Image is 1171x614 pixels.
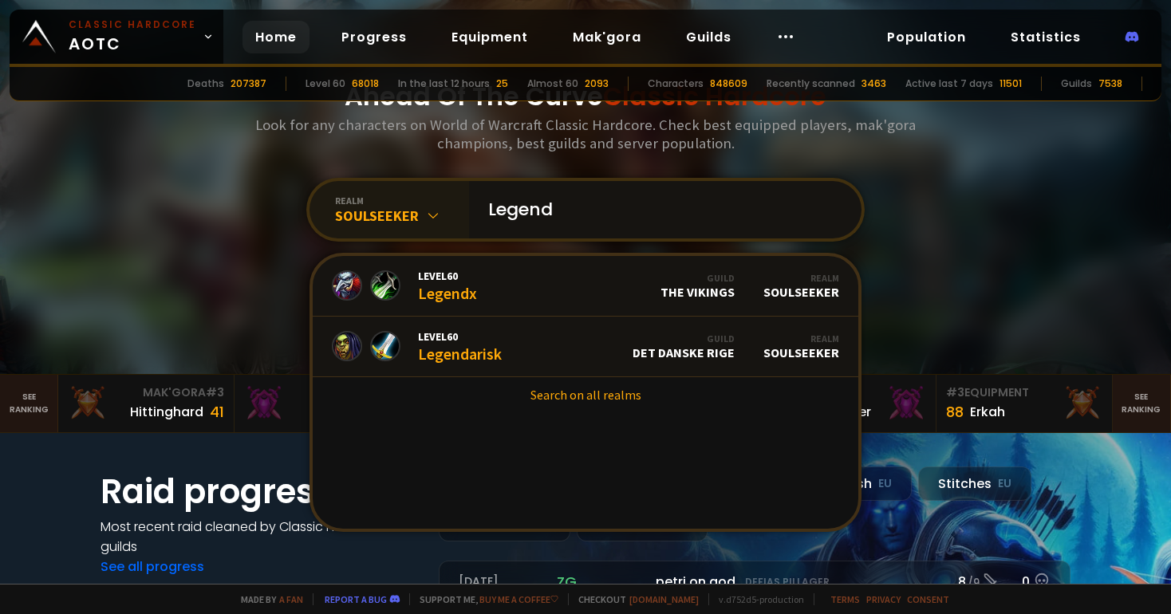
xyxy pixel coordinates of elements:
[69,18,196,56] span: AOTC
[603,78,826,114] span: Classic Hardcore
[279,593,303,605] a: a fan
[242,21,310,53] a: Home
[418,269,477,283] span: Level 60
[1098,77,1122,91] div: 7538
[767,77,855,91] div: Recently scanned
[496,77,508,91] div: 25
[335,207,469,225] div: Soulseeker
[235,375,410,432] a: Mak'Gora#2Rivench100
[946,401,964,423] div: 88
[710,77,747,91] div: 848609
[660,272,735,284] div: Guild
[206,384,224,400] span: # 3
[708,593,804,605] span: v. d752d5 - production
[313,377,858,412] a: Search on all realms
[130,402,203,422] div: Hittinghard
[1113,375,1171,432] a: Seeranking
[187,77,224,91] div: Deaths
[249,116,922,152] h3: Look for any characters on World of Warcraft Classic Hardcore. Check best equipped players, mak'g...
[231,593,303,605] span: Made by
[329,21,420,53] a: Progress
[763,272,839,300] div: Soulseeker
[68,384,223,401] div: Mak'Gora
[878,476,892,492] small: EU
[866,593,901,605] a: Privacy
[998,476,1011,492] small: EU
[352,77,379,91] div: 68018
[830,593,860,605] a: Terms
[439,561,1070,603] a: [DATE]zgpetri on godDefias Pillager8 /90
[210,401,224,423] div: 41
[306,77,345,91] div: Level 60
[763,333,839,360] div: Soulseeker
[763,333,839,344] div: Realm
[418,329,502,364] div: Legendarisk
[874,21,979,53] a: Population
[418,269,477,303] div: Legendx
[10,10,223,64] a: Classic HardcoreAOTC
[936,375,1112,432] a: #3Equipment88Erkah
[861,77,886,91] div: 3463
[418,329,502,344] span: Level 60
[946,384,1102,401] div: Equipment
[907,593,949,605] a: Consent
[479,593,558,605] a: Buy me a coffee
[313,256,858,317] a: Level60LegendxGuildThe VikingsRealmSoulseeker
[763,272,839,284] div: Realm
[313,317,858,377] a: Level60LegendariskGuildDet Danske RigeRealmSoulseeker
[918,466,1031,501] div: Stitches
[648,77,704,91] div: Characters
[101,466,420,517] h1: Raid progress
[633,333,735,344] div: Guild
[905,77,993,91] div: Active last 7 days
[409,593,558,605] span: Support me,
[970,402,1005,422] div: Erkah
[101,517,420,557] h4: Most recent raid cleaned by Classic Hardcore guilds
[439,21,541,53] a: Equipment
[568,593,699,605] span: Checkout
[629,593,699,605] a: [DOMAIN_NAME]
[560,21,654,53] a: Mak'gora
[999,77,1022,91] div: 11501
[69,18,196,32] small: Classic Hardcore
[398,77,490,91] div: In the last 12 hours
[231,77,266,91] div: 207387
[335,195,469,207] div: realm
[58,375,234,432] a: Mak'Gora#3Hittinghard41
[101,557,204,576] a: See all progress
[527,77,578,91] div: Almost 60
[479,181,842,238] input: Search a character...
[946,384,964,400] span: # 3
[660,272,735,300] div: The Vikings
[1061,77,1092,91] div: Guilds
[673,21,744,53] a: Guilds
[633,333,735,360] div: Det Danske Rige
[585,77,609,91] div: 2093
[325,593,387,605] a: Report a bug
[998,21,1094,53] a: Statistics
[244,384,400,401] div: Mak'Gora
